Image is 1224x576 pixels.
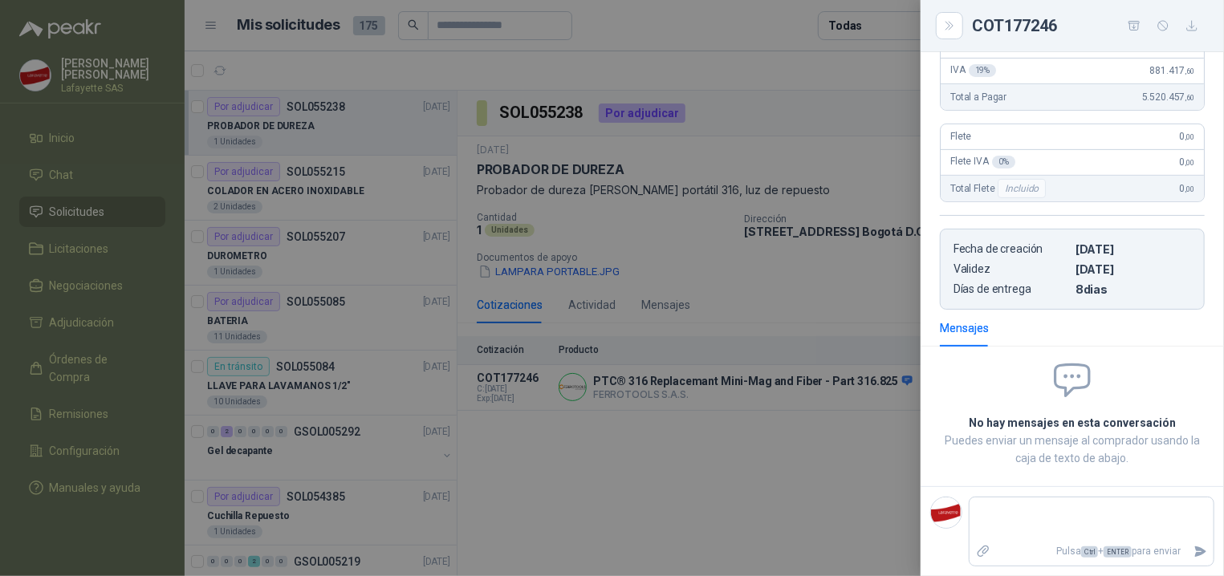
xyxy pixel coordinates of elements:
[950,131,971,142] span: Flete
[954,242,1069,256] p: Fecha de creación
[1076,262,1191,276] p: [DATE]
[1081,546,1098,558] span: Ctrl
[950,179,1049,198] span: Total Flete
[954,282,1069,296] p: Días de entrega
[950,156,1015,168] span: Flete IVA
[970,537,997,566] label: Adjuntar archivos
[1185,67,1194,75] span: ,60
[1180,156,1194,168] span: 0
[1180,131,1194,142] span: 0
[1187,537,1214,566] button: Enviar
[998,179,1046,198] div: Incluido
[1185,93,1194,102] span: ,60
[969,64,997,77] div: 19 %
[950,64,996,77] span: IVA
[1185,185,1194,193] span: ,00
[1180,183,1194,194] span: 0
[997,537,1188,566] p: Pulsa + para enviar
[950,91,1006,103] span: Total a Pagar
[940,16,959,35] button: Close
[1104,546,1132,558] span: ENTER
[940,319,989,337] div: Mensajes
[1149,65,1194,76] span: 881.417
[972,13,1205,39] div: COT177246
[931,497,962,528] img: Company Logo
[940,432,1205,467] p: Puedes enviar un mensaje al comprador usando la caja de texto de abajo.
[992,156,1015,168] div: 0 %
[1076,242,1191,256] p: [DATE]
[1142,91,1194,103] span: 5.520.457
[1076,282,1191,296] p: 8 dias
[1185,132,1194,141] span: ,00
[1185,158,1194,167] span: ,00
[954,262,1069,276] p: Validez
[940,414,1205,432] h2: No hay mensajes en esta conversación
